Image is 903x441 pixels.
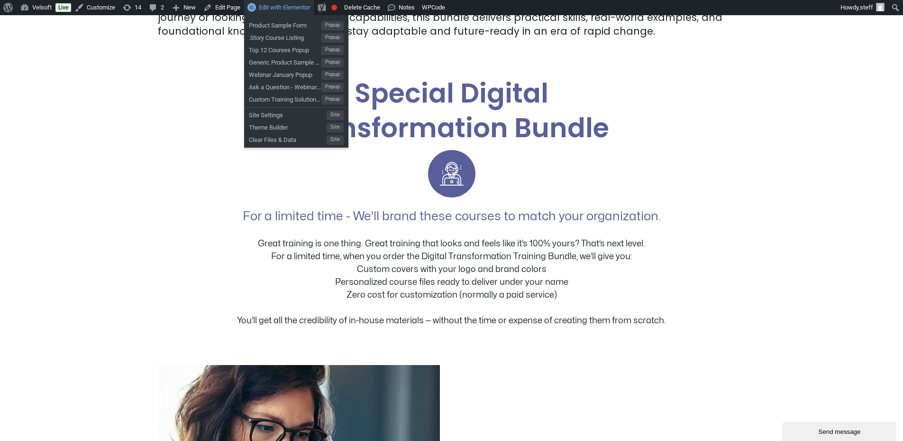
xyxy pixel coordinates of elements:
span: Site [327,135,344,145]
span: Popup [321,83,344,92]
span: Site [327,123,344,132]
span: Product Sample Form [249,18,321,30]
span: Ask a Question - Webinar [DATE] [249,80,321,92]
span: Site Settings [249,108,327,120]
span: Edit with Elementor [259,4,310,11]
span: For a limited time - We'll brand these courses to match your organization. [243,210,661,222]
span: Popup [321,33,344,43]
span: Custom Training Solutions Form [249,92,321,104]
a: Site SettingsSite [244,108,348,120]
a: Ask a Question - Webinar [DATE]Popup [244,80,348,92]
span: Site [327,111,344,120]
span: Generic Product Sample Form [249,55,321,67]
span: Popup [321,58,344,67]
span: Popup [321,70,344,80]
span: steff [860,4,873,11]
a: Generic Product Sample FormPopup [244,55,348,67]
a: Clear Files & DataSite [244,132,348,145]
span: Popup [321,95,344,104]
a: Custom Training Solutions FormPopup [244,92,348,104]
span: Popup [321,46,344,55]
div: Focus keyphrase not set [331,5,337,10]
a: Live [55,3,71,12]
a: Top 12 Courses PopupPopup [244,43,348,55]
a: Product Sample FormPopup [244,18,348,30]
a: Webinar January PopupPopup [244,67,348,80]
p: Great training is one thing. Great training that looks and feels like it’s 100% yours? That’s nex... [158,225,746,327]
h2: Special Digital Transformation Bundle [158,76,746,146]
iframe: chat widget [783,420,898,441]
span: Top 12 Courses Popup [249,43,321,55]
span: Popup [321,21,344,30]
span: .Story Course Listing [249,30,321,43]
span: Theme Builder [249,120,327,132]
span: Clear Files & Data [249,132,327,145]
a: .Story Course ListingPopup [244,30,348,43]
a: Theme BuilderSite [244,120,348,132]
span: Webinar January Popup [249,67,321,80]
